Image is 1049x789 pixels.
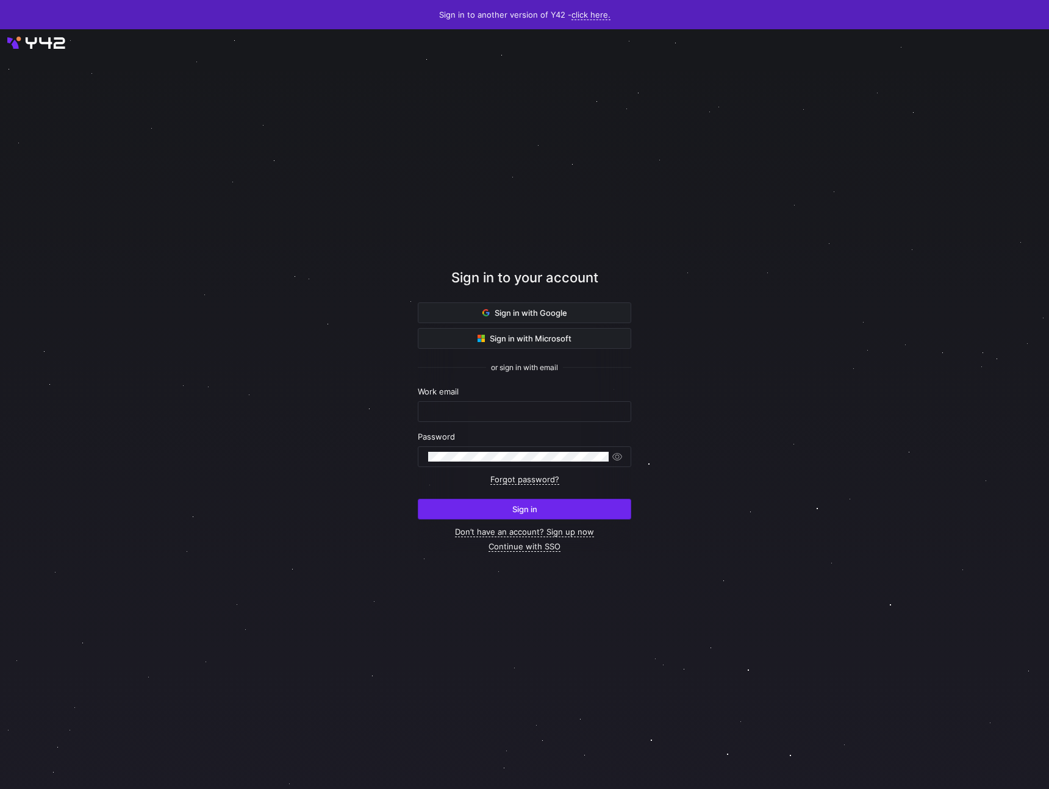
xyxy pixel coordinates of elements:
[490,474,559,485] a: Forgot password?
[418,499,631,519] button: Sign in
[571,10,610,20] a: click here.
[455,527,594,537] a: Don’t have an account? Sign up now
[512,504,537,514] span: Sign in
[418,302,631,323] button: Sign in with Google
[418,432,455,441] span: Password
[489,541,560,552] a: Continue with SSO
[418,328,631,349] button: Sign in with Microsoft
[418,268,631,302] div: Sign in to your account
[491,363,558,372] span: or sign in with email
[482,308,567,318] span: Sign in with Google
[478,334,571,343] span: Sign in with Microsoft
[418,387,459,396] span: Work email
